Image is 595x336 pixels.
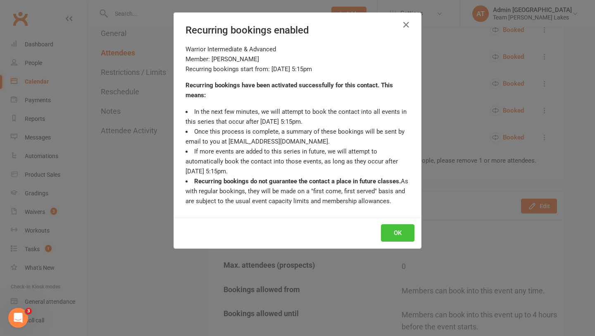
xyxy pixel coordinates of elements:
[186,127,409,146] li: Once this process is complete, a summary of these bookings will be sent by email to you at [EMAIL...
[194,178,401,185] strong: Recurring bookings do not guarantee the contact a place in future classes.
[186,64,409,74] div: Recurring bookings start from: [DATE] 5:15pm
[186,44,409,54] div: Warrior Intermediate & Advanced
[186,107,409,127] li: In the next few minutes, we will attempt to book the contact into all events in this series that ...
[25,308,32,314] span: 3
[186,146,409,176] li: If more events are added to this series in future, we will attempt to automatically book the cont...
[186,82,393,99] strong: Recurring bookings have been activated successfully for this contact. This means:
[381,224,414,242] button: OK
[186,24,409,36] h4: Recurring bookings enabled
[186,54,409,64] div: Member: [PERSON_NAME]
[400,18,413,31] button: Close
[186,176,409,206] li: As with regular bookings, they will be made on a "first come, first served" basis and are subject...
[8,308,28,328] iframe: Intercom live chat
